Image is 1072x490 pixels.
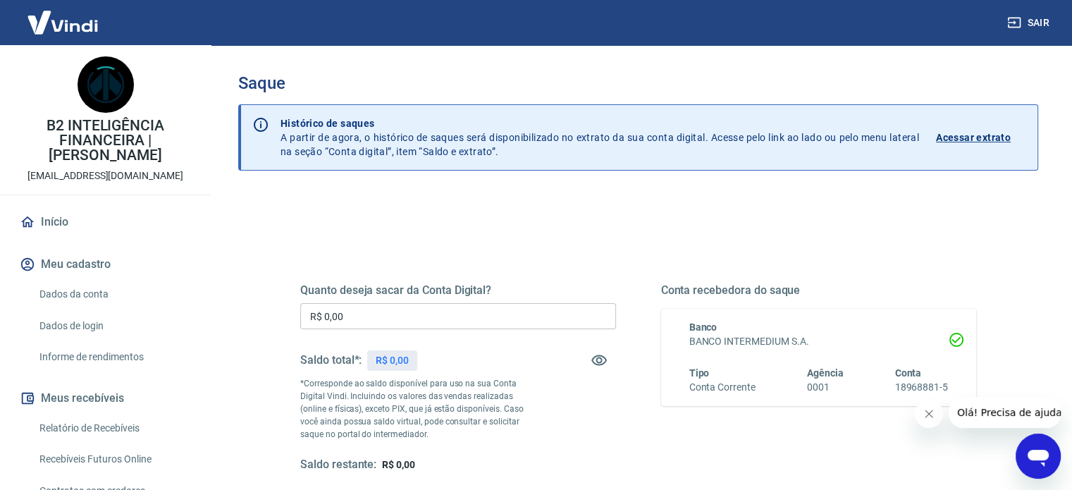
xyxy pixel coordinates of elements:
button: Sair [1004,10,1055,36]
h6: BANCO INTERMEDIUM S.A. [689,334,949,349]
h5: Quanto deseja sacar da Conta Digital? [300,283,616,298]
span: Agência [807,367,844,379]
a: Início [17,207,194,238]
p: R$ 0,00 [376,353,409,368]
a: Dados de login [34,312,194,341]
a: Informe de rendimentos [34,343,194,372]
iframe: Fechar mensagem [915,400,943,428]
span: Olá! Precisa de ajuda? [8,10,118,21]
h5: Saldo restante: [300,458,376,472]
a: Relatório de Recebíveis [34,414,194,443]
p: *Corresponde ao saldo disponível para uso na sua Conta Digital Vindi. Incluindo os valores das ve... [300,377,537,441]
h6: Conta Corrente [689,380,756,395]
img: Vindi [17,1,109,44]
h5: Saldo total*: [300,353,362,367]
p: Histórico de saques [281,116,919,130]
a: Dados da conta [34,280,194,309]
h6: 0001 [807,380,844,395]
iframe: Mensagem da empresa [949,397,1061,428]
h3: Saque [238,73,1038,93]
iframe: Botão para abrir a janela de mensagens [1016,434,1061,479]
span: R$ 0,00 [382,459,415,470]
button: Meus recebíveis [17,383,194,414]
span: Conta [894,367,921,379]
span: Banco [689,321,717,333]
h5: Conta recebedora do saque [661,283,977,298]
p: B2 INTELIGÊNCIA FINANCEIRA | [PERSON_NAME] [11,118,199,163]
a: Acessar extrato [936,116,1026,159]
p: [EMAIL_ADDRESS][DOMAIN_NAME] [27,169,183,183]
span: Tipo [689,367,710,379]
a: Recebíveis Futuros Online [34,445,194,474]
p: A partir de agora, o histórico de saques será disponibilizado no extrato da sua conta digital. Ac... [281,116,919,159]
p: Acessar extrato [936,130,1011,145]
img: fa8fd884-0de2-4934-a99f-dcb5608da973.jpeg [78,56,134,113]
button: Meu cadastro [17,249,194,280]
h6: 18968881-5 [894,380,948,395]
